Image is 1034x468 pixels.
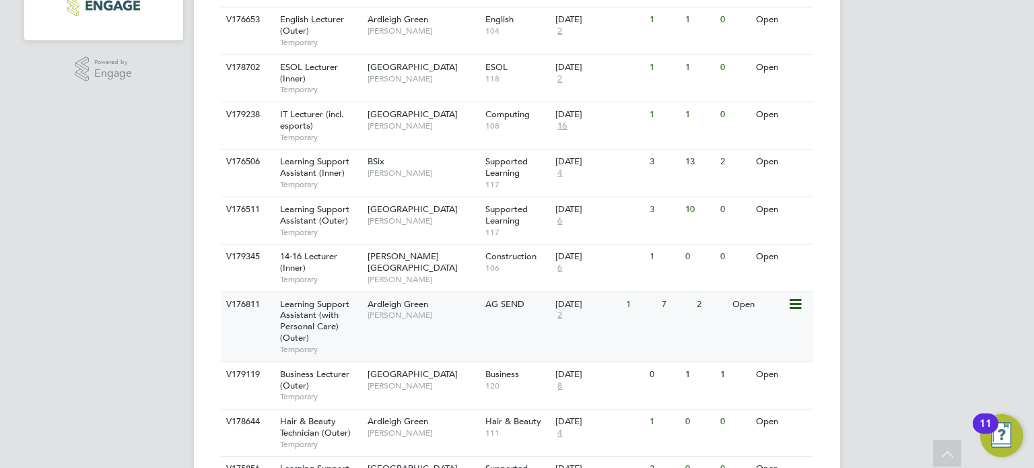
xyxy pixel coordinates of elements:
div: 1 [682,55,717,80]
div: 0 [717,55,752,80]
div: V178644 [223,409,270,434]
div: V179345 [223,244,270,269]
span: Learning Support Assistant (Outer) [280,203,349,226]
span: 118 [485,73,549,84]
span: Supported Learning [485,156,528,178]
span: 106 [485,263,549,273]
div: 3 [646,149,681,174]
div: V176511 [223,197,270,222]
span: Temporary [280,37,361,48]
span: [PERSON_NAME] [368,428,479,438]
span: AG SEND [485,298,524,310]
span: [PERSON_NAME] [368,380,479,391]
span: Temporary [280,344,361,355]
span: [PERSON_NAME] [368,274,479,285]
span: 117 [485,179,549,190]
span: [PERSON_NAME] [368,121,479,131]
div: 1 [682,362,717,387]
div: 11 [979,424,992,441]
div: [DATE] [555,299,619,310]
span: Temporary [280,439,361,450]
div: Open [753,7,811,32]
span: Business [485,368,519,380]
span: 2 [555,73,564,85]
div: [DATE] [555,62,643,73]
div: Open [753,149,811,174]
span: 4 [555,168,564,179]
span: [PERSON_NAME] [368,215,479,226]
span: [PERSON_NAME] [368,310,479,321]
span: Learning Support Assistant (Inner) [280,156,349,178]
button: Open Resource Center, 11 new notifications [980,414,1023,457]
span: Temporary [280,274,361,285]
div: 0 [717,102,752,127]
div: [DATE] [555,369,643,380]
div: 0 [717,7,752,32]
span: English [485,13,514,25]
div: Open [753,102,811,127]
span: Temporary [280,132,361,143]
div: 1 [682,102,717,127]
div: 0 [682,244,717,269]
span: Temporary [280,84,361,95]
div: 1 [646,7,681,32]
span: Engage [94,68,132,79]
span: [PERSON_NAME] [368,26,479,36]
span: 108 [485,121,549,131]
span: [GEOGRAPHIC_DATA] [368,203,458,215]
div: 0 [646,362,681,387]
span: Computing [485,108,530,120]
span: 111 [485,428,549,438]
div: 1 [646,102,681,127]
div: V176653 [223,7,270,32]
div: V178702 [223,55,270,80]
div: 0 [717,409,752,434]
span: [GEOGRAPHIC_DATA] [368,61,458,73]
span: English Lecturer (Outer) [280,13,344,36]
div: 1 [646,244,681,269]
span: Hair & Beauty Technician (Outer) [280,415,351,438]
div: V176506 [223,149,270,174]
span: IT Lecturer (incl. esports) [280,108,344,131]
span: 8 [555,380,564,392]
span: 4 [555,428,564,439]
div: [DATE] [555,109,643,121]
span: Hair & Beauty [485,415,541,427]
span: 2 [555,26,564,37]
div: [DATE] [555,204,643,215]
span: ESOL Lecturer (Inner) [280,61,338,84]
div: 7 [658,292,693,317]
span: [PERSON_NAME] [368,73,479,84]
span: Temporary [280,227,361,238]
span: 14-16 Lecturer (Inner) [280,250,337,273]
div: 2 [717,149,752,174]
div: 1 [717,362,752,387]
span: 2 [555,310,564,321]
div: Open [753,55,811,80]
span: Temporary [280,179,361,190]
span: [PERSON_NAME] [368,168,479,178]
span: Ardleigh Green [368,13,428,25]
div: 1 [682,7,717,32]
span: [PERSON_NAME][GEOGRAPHIC_DATA] [368,250,458,273]
span: ESOL [485,61,508,73]
span: Learning Support Assistant (with Personal Care) (Outer) [280,298,349,344]
span: Construction [485,250,537,262]
div: [DATE] [555,251,643,263]
div: 1 [623,292,658,317]
div: [DATE] [555,14,643,26]
a: Powered byEngage [75,57,133,82]
span: Temporary [280,391,361,402]
span: 104 [485,26,549,36]
div: V176811 [223,292,270,317]
span: 117 [485,227,549,238]
span: 16 [555,121,569,132]
div: Open [753,244,811,269]
div: 1 [646,55,681,80]
span: Supported Learning [485,203,528,226]
span: [GEOGRAPHIC_DATA] [368,108,458,120]
div: 0 [717,197,752,222]
span: Business Lecturer (Outer) [280,368,349,391]
div: Open [753,362,811,387]
span: 6 [555,215,564,227]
